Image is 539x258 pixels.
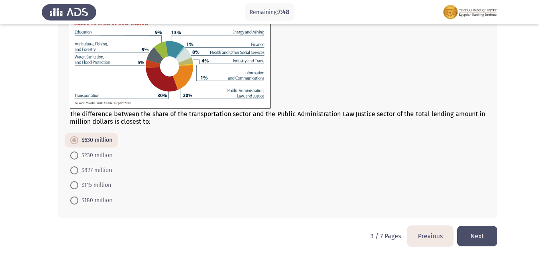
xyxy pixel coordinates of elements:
p: 3 / 7 Pages [370,232,401,240]
img: Assessment logo of EBI Analytical Thinking FOCUS Assessment EN [443,1,497,23]
span: The difference between the share of the transportation sector and the Public Administration Law J... [70,110,485,125]
span: $630 million [78,135,112,145]
span: $827 million [78,166,112,175]
img: Assess Talent Management logo [42,1,96,23]
span: $115 million [78,180,111,190]
button: load next page [457,226,497,246]
span: $180 million [78,196,112,205]
span: 7:48 [278,8,289,16]
span: $230 million [78,151,112,160]
button: load previous page [407,226,453,246]
p: Remaining: [250,7,289,17]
